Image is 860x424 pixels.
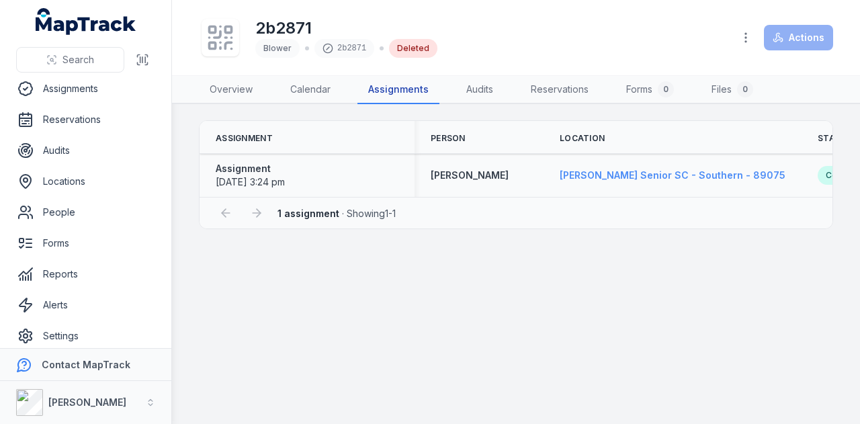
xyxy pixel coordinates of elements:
[36,8,136,35] a: MapTrack
[520,76,599,104] a: Reservations
[48,396,126,408] strong: [PERSON_NAME]
[277,208,339,219] strong: 1 assignment
[216,176,285,187] time: 8/14/2025, 3:24:20 PM
[216,162,285,175] strong: Assignment
[701,76,764,104] a: Files0
[263,43,292,53] span: Blower
[11,199,161,226] a: People
[389,39,437,58] div: Deleted
[357,76,439,104] a: Assignments
[279,76,341,104] a: Calendar
[11,261,161,288] a: Reports
[431,169,509,182] a: [PERSON_NAME]
[560,133,605,144] span: Location
[16,47,124,73] button: Search
[42,359,130,370] strong: Contact MapTrack
[431,133,466,144] span: Person
[11,75,161,102] a: Assignments
[11,137,161,164] a: Audits
[615,76,685,104] a: Forms0
[255,17,437,39] h1: 2b2871
[11,292,161,319] a: Alerts
[216,133,273,144] span: Assignment
[560,169,785,181] span: [PERSON_NAME] Senior SC - Southern - 89075
[314,39,374,58] div: 2b2871
[560,169,785,182] a: [PERSON_NAME] Senior SC - Southern - 89075
[11,168,161,195] a: Locations
[11,106,161,133] a: Reservations
[216,176,285,187] span: [DATE] 3:24 pm
[658,81,674,97] div: 0
[216,162,285,189] a: Assignment[DATE] 3:24 pm
[456,76,504,104] a: Audits
[11,230,161,257] a: Forms
[62,53,94,67] span: Search
[11,323,161,349] a: Settings
[199,76,263,104] a: Overview
[737,81,753,97] div: 0
[277,208,396,219] span: · Showing 1 - 1
[818,133,853,144] span: Status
